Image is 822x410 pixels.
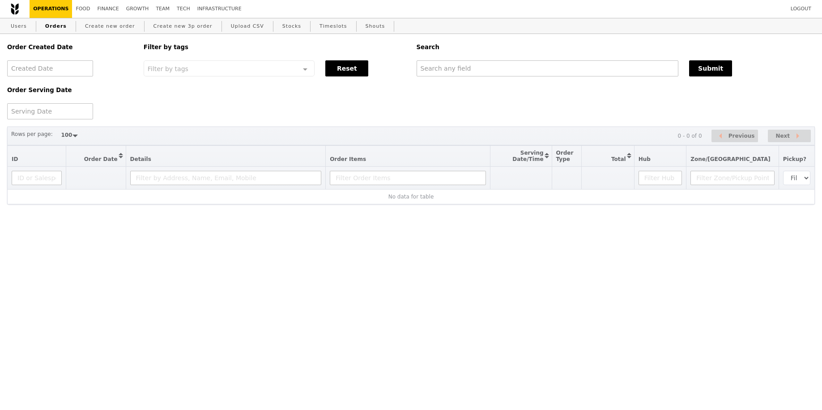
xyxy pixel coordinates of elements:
[362,18,389,34] a: Shouts
[227,18,268,34] a: Upload CSV
[639,171,682,185] input: Filter Hub
[11,130,53,139] label: Rows per page:
[7,103,93,119] input: Serving Date
[130,156,151,162] span: Details
[144,44,406,51] h5: Filter by tags
[12,156,18,162] span: ID
[775,131,790,141] span: Next
[12,194,810,200] div: No data for table
[330,171,486,185] input: Filter Order Items
[12,171,62,185] input: ID or Salesperson name
[7,60,93,76] input: Created Date
[81,18,139,34] a: Create new order
[42,18,70,34] a: Orders
[690,156,771,162] span: Zone/[GEOGRAPHIC_DATA]
[639,156,651,162] span: Hub
[417,60,679,76] input: Search any field
[728,131,755,141] span: Previous
[711,130,758,143] button: Previous
[325,60,368,76] button: Reset
[279,18,305,34] a: Stocks
[556,150,574,162] span: Order Type
[7,44,133,51] h5: Order Created Date
[690,171,775,185] input: Filter Zone/Pickup Point
[150,18,216,34] a: Create new 3p order
[7,18,30,34] a: Users
[689,60,732,76] button: Submit
[330,156,366,162] span: Order Items
[7,87,133,93] h5: Order Serving Date
[417,44,815,51] h5: Search
[783,156,806,162] span: Pickup?
[11,3,19,15] img: Grain logo
[316,18,350,34] a: Timeslots
[768,130,811,143] button: Next
[148,64,188,72] span: Filter by tags
[130,171,322,185] input: Filter by Address, Name, Email, Mobile
[677,133,702,139] div: 0 - 0 of 0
